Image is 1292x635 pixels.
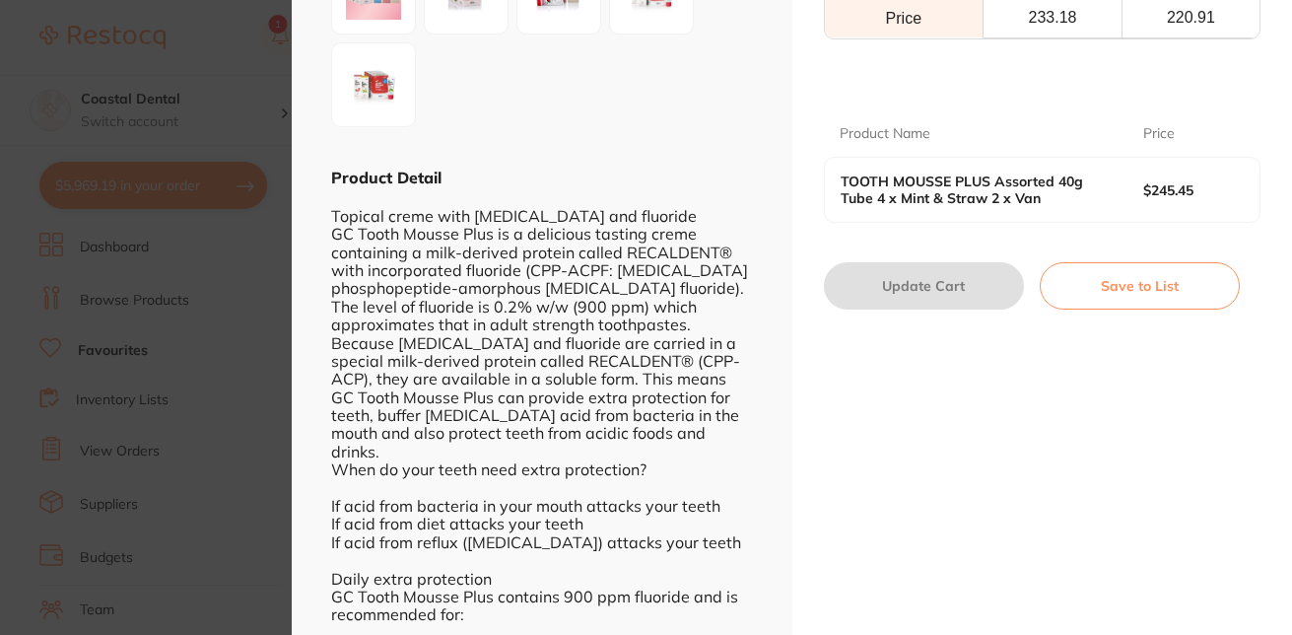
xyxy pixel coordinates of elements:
[1143,124,1175,144] p: Price
[1143,182,1234,198] b: $245.45
[338,49,409,120] img: U0VQTFVTXzUuanBn
[840,124,930,144] p: Product Name
[331,168,442,187] b: Product Detail
[841,174,1113,205] b: TOOTH MOUSSE PLUS Assorted 40g Tube 4 x Mint & Straw 2 x Van
[824,262,1024,310] button: Update Cart
[1040,262,1240,310] button: Save to List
